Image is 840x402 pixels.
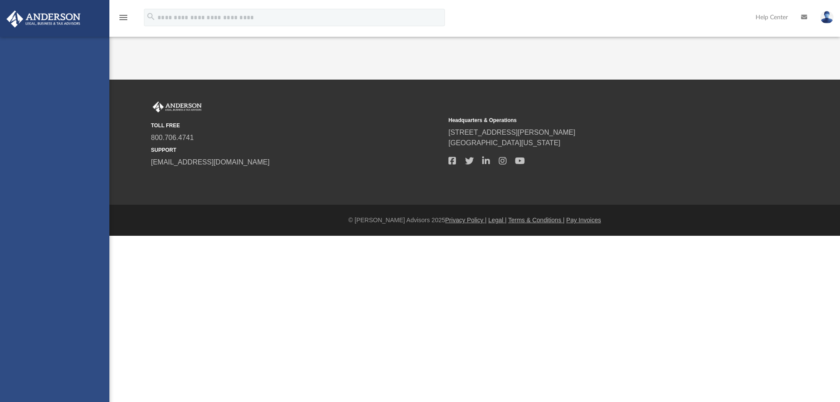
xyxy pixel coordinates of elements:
small: TOLL FREE [151,122,442,129]
a: 800.706.4741 [151,134,194,141]
a: [STREET_ADDRESS][PERSON_NAME] [448,129,575,136]
a: Privacy Policy | [445,217,487,224]
img: Anderson Advisors Platinum Portal [4,10,83,28]
a: Pay Invoices [566,217,601,224]
img: Anderson Advisors Platinum Portal [151,101,203,113]
a: [EMAIL_ADDRESS][DOMAIN_NAME] [151,158,269,166]
a: [GEOGRAPHIC_DATA][US_STATE] [448,139,560,147]
a: menu [118,17,129,23]
a: Terms & Conditions | [508,217,565,224]
i: menu [118,12,129,23]
small: Headquarters & Operations [448,116,740,124]
img: User Pic [820,11,833,24]
a: Legal | [488,217,507,224]
i: search [146,12,156,21]
div: © [PERSON_NAME] Advisors 2025 [109,216,840,225]
small: SUPPORT [151,146,442,154]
